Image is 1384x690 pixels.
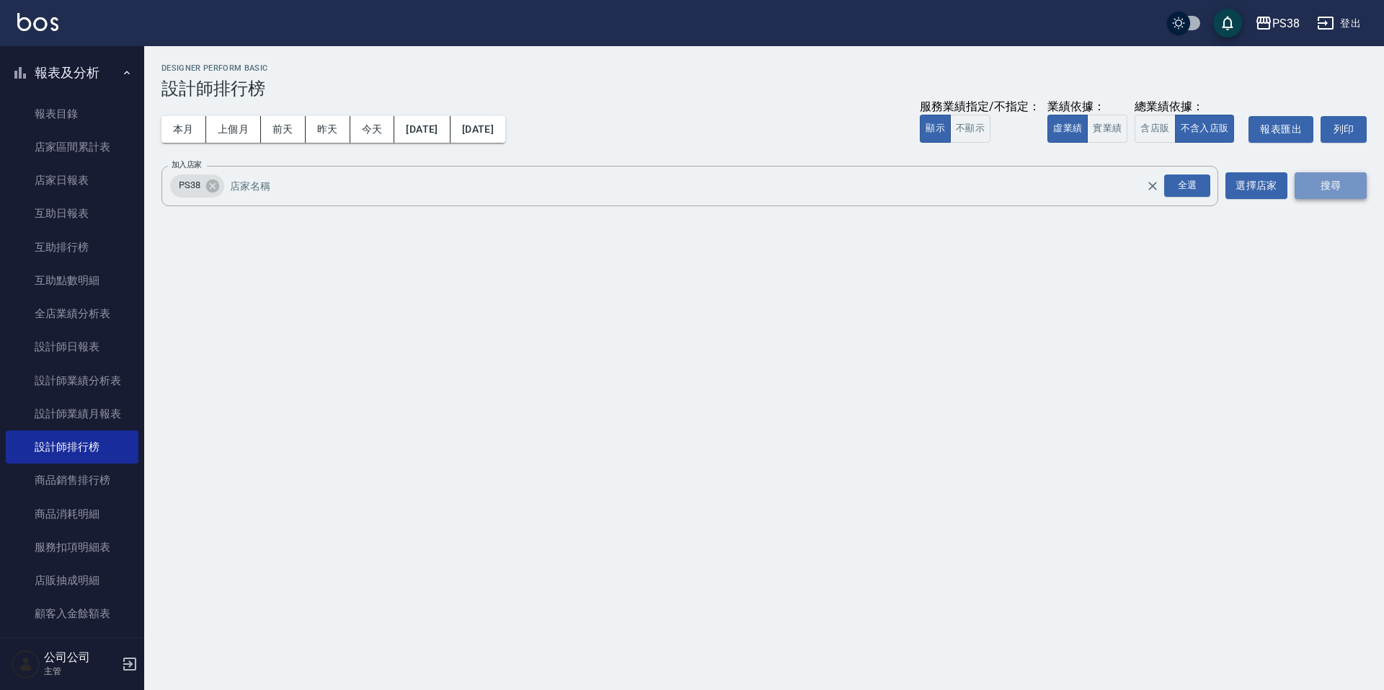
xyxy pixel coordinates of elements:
button: 顯示 [920,115,951,143]
button: 登出 [1311,10,1367,37]
a: 全店業績分析表 [6,297,138,330]
label: 加入店家 [172,159,202,170]
button: 含店販 [1135,115,1175,143]
p: 主管 [44,665,117,678]
button: Clear [1143,176,1163,196]
button: 列印 [1321,116,1367,143]
button: Open [1161,172,1213,200]
button: 上個月 [206,116,261,143]
h3: 設計師排行榜 [161,79,1367,99]
input: 店家名稱 [226,173,1171,198]
button: [DATE] [451,116,505,143]
a: 設計師業績月報表 [6,397,138,430]
div: 全選 [1164,174,1210,197]
div: PS38 [1272,14,1300,32]
img: Logo [17,13,58,31]
button: 本月 [161,116,206,143]
a: 服務扣項明細表 [6,531,138,564]
a: 報表目錄 [6,97,138,131]
button: PS38 [1249,9,1305,38]
button: 報表及分析 [6,54,138,92]
button: 昨天 [306,116,350,143]
button: 今天 [350,116,395,143]
div: 業績依據： [1047,99,1127,115]
button: 報表匯出 [1248,116,1313,143]
button: [DATE] [394,116,450,143]
a: 互助日報表 [6,197,138,230]
a: 互助排行榜 [6,231,138,264]
button: 搜尋 [1295,172,1367,199]
div: 總業績依據： [1135,99,1241,115]
div: 服務業績指定/不指定： [920,99,1040,115]
a: 店販抽成明細 [6,564,138,597]
a: 設計師業績分析表 [6,364,138,397]
a: 設計師日報表 [6,330,138,363]
a: 顧客入金餘額表 [6,597,138,630]
button: save [1213,9,1242,37]
a: 商品銷售排行榜 [6,464,138,497]
span: PS38 [170,178,209,193]
a: 每日非現金明細 [6,631,138,664]
a: 設計師排行榜 [6,430,138,464]
img: Person [12,650,40,678]
a: 店家日報表 [6,164,138,197]
h2: Designer Perform Basic [161,63,1367,73]
button: 虛業績 [1047,115,1088,143]
h5: 公司公司 [44,650,117,665]
button: 不含入店販 [1175,115,1235,143]
button: 不顯示 [950,115,990,143]
button: 選擇店家 [1225,172,1287,199]
button: 實業績 [1087,115,1127,143]
div: PS38 [170,174,224,198]
a: 互助點數明細 [6,264,138,297]
a: 店家區間累計表 [6,131,138,164]
button: 前天 [261,116,306,143]
a: 商品消耗明細 [6,497,138,531]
